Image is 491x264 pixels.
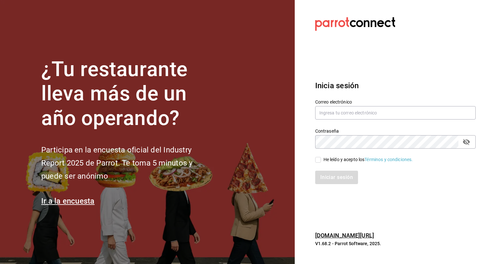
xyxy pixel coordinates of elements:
[315,80,476,91] h3: Inicia sesión
[41,57,214,131] h1: ¿Tu restaurante lleva más de un año operando?
[315,240,476,247] p: V1.68.2 - Parrot Software, 2025.
[315,99,476,104] label: Correo electrónico
[41,144,214,182] h2: Participa en la encuesta oficial del Industry Report 2025 de Parrot. Te toma 5 minutos y puede se...
[41,197,95,206] a: Ir a la encuesta
[364,157,413,162] a: Términos y condiciones.
[315,128,476,133] label: Contraseña
[461,136,472,147] button: passwordField
[315,232,374,239] a: [DOMAIN_NAME][URL]
[315,106,476,120] input: Ingresa tu correo electrónico
[323,156,413,163] div: He leído y acepto los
